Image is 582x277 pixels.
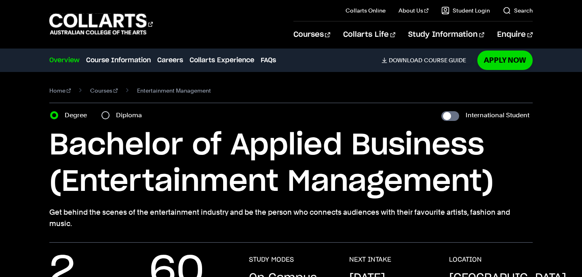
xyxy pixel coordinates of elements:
[449,256,482,264] h3: LOCATION
[249,256,294,264] h3: STUDY MODES
[49,55,80,65] a: Overview
[157,55,183,65] a: Careers
[466,110,529,121] label: International Student
[346,6,386,15] a: Collarts Online
[503,6,533,15] a: Search
[497,21,532,48] a: Enquire
[49,207,532,229] p: Get behind the scenes of the entertainment industry and be the person who connects audiences with...
[441,6,490,15] a: Student Login
[49,85,71,96] a: Home
[190,55,254,65] a: Collarts Experience
[382,57,472,64] a: DownloadCourse Guide
[86,55,151,65] a: Course Information
[49,13,153,36] div: Go to homepage
[399,6,428,15] a: About Us
[477,51,533,70] a: Apply Now
[90,85,118,96] a: Courses
[137,85,211,96] span: Entertainment Management
[65,110,92,121] label: Degree
[116,110,147,121] label: Diploma
[343,21,395,48] a: Collarts Life
[349,256,391,264] h3: NEXT INTAKE
[293,21,330,48] a: Courses
[261,55,276,65] a: FAQs
[408,21,484,48] a: Study Information
[49,127,532,200] h1: Bachelor of Applied Business (Entertainment Management)
[389,57,422,64] span: Download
